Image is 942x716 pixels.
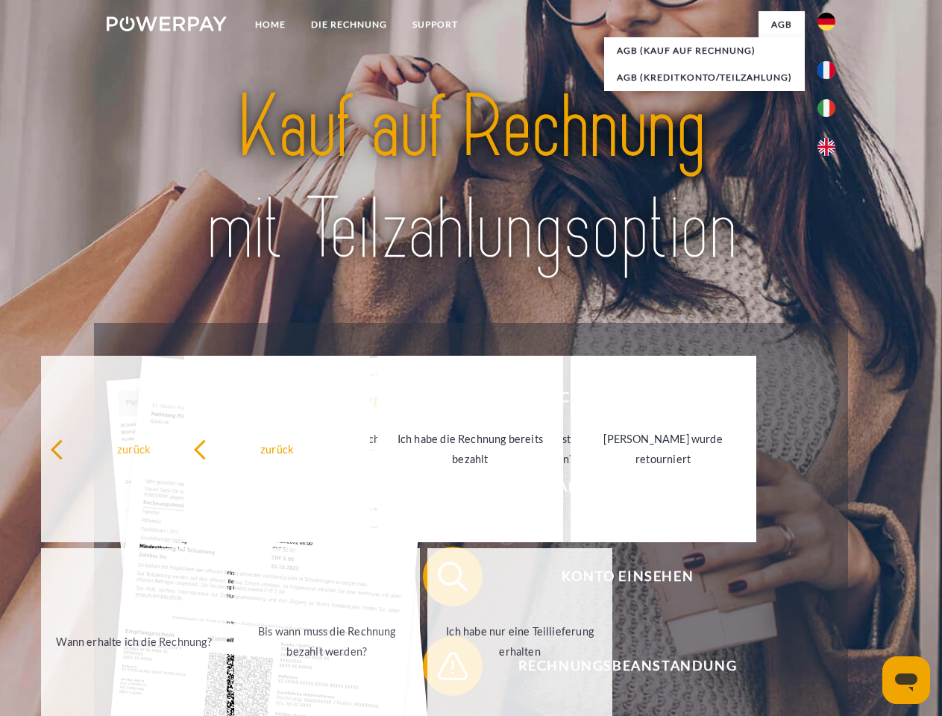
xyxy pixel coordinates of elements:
[400,11,471,38] a: SUPPORT
[107,16,227,31] img: logo-powerpay-white.svg
[604,37,805,64] a: AGB (Kauf auf Rechnung)
[817,99,835,117] img: it
[298,11,400,38] a: DIE RECHNUNG
[142,72,800,286] img: title-powerpay_de.svg
[243,621,411,662] div: Bis wann muss die Rechnung bezahlt werden?
[759,11,805,38] a: agb
[242,11,298,38] a: Home
[817,13,835,31] img: de
[386,429,554,469] div: Ich habe die Rechnung bereits bezahlt
[604,64,805,91] a: AGB (Kreditkonto/Teilzahlung)
[882,656,930,704] iframe: Schaltfläche zum Öffnen des Messaging-Fensters
[817,138,835,156] img: en
[817,61,835,79] img: fr
[193,439,361,459] div: zurück
[50,631,218,651] div: Wann erhalte ich die Rechnung?
[580,429,747,469] div: [PERSON_NAME] wurde retourniert
[50,439,218,459] div: zurück
[436,621,604,662] div: Ich habe nur eine Teillieferung erhalten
